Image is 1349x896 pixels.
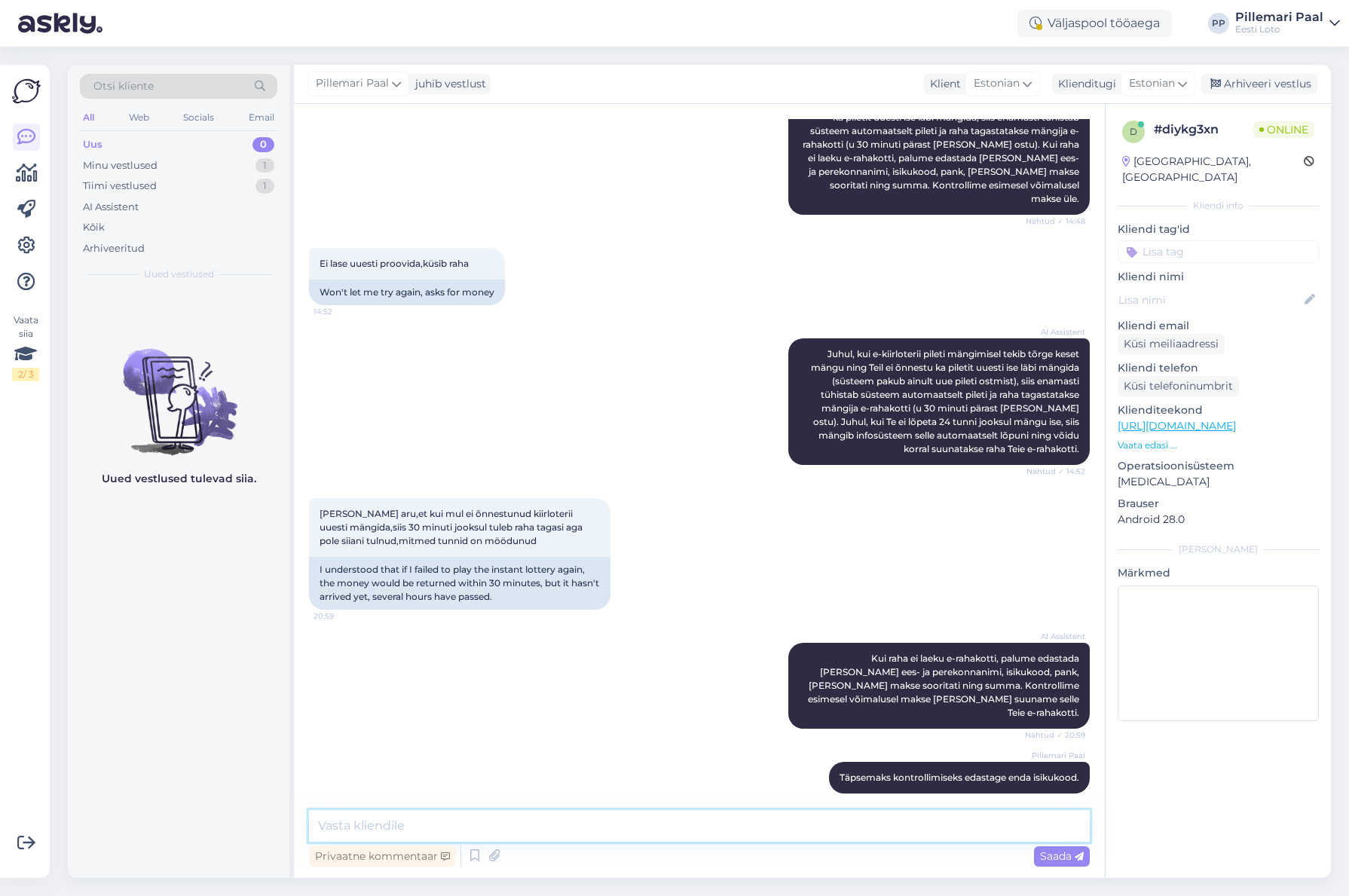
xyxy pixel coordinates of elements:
span: Kui raha ei laeku e-rahakotti, palume edastada [PERSON_NAME] ees- ja perekonnanimi, isikukood, pa... [808,653,1081,718]
div: I understood that if I failed to play the instant lottery again, the money would be returned with... [309,557,610,610]
span: [PERSON_NAME] aru,et kui mul ei õnnestunud kiirloterii uuesti mängida,siis 30 minuti jooksul tule... [320,508,585,546]
span: 20:59 [314,610,370,622]
span: Juhul, kui e-kiirloterii pileti mängimisel tekib tõrge keset mängu ning Teil ei õnnestu ka pileti... [811,348,1081,454]
span: Uued vestlused [144,268,214,281]
span: Saada [1040,849,1084,863]
span: Ei lase uuesti proovida,küsib raha [320,258,469,269]
p: Kliendi email [1118,318,1319,334]
span: Nähtud ✓ 14:48 [1026,216,1085,227]
span: Pillemari Paal [1029,750,1085,761]
div: Kliendi info [1118,199,1319,213]
div: Arhiveeritud [83,241,145,256]
span: Estonian [974,75,1020,92]
div: # diykg3xn [1154,121,1253,139]
span: Pillemari Paal [316,75,389,92]
div: All [80,108,97,127]
div: Väljaspool tööaega [1017,10,1172,37]
div: Klienditugi [1052,76,1116,92]
img: Askly Logo [12,77,41,106]
span: d [1130,126,1137,137]
span: Nähtud ✓ 14:52 [1026,466,1085,477]
a: Pillemari PaalEesti Loto [1235,11,1340,35]
div: Arhiveeri vestlus [1201,74,1317,94]
div: Socials [180,108,217,127]
div: Küsi meiliaadressi [1118,334,1225,354]
p: Operatsioonisüsteem [1118,458,1319,474]
p: Uued vestlused tulevad siia. [102,471,256,487]
p: Android 28.0 [1118,512,1319,528]
div: 0 [252,137,274,152]
div: Pillemari Paal [1235,11,1323,23]
span: Estonian [1129,75,1175,92]
div: Won't let me try again, asks for money [309,280,505,305]
a: [URL][DOMAIN_NAME] [1118,419,1236,433]
span: Nähtud ✓ 20:59 [1025,729,1085,741]
div: [PERSON_NAME] [1118,543,1319,556]
span: Otsi kliente [93,78,154,94]
input: Lisa nimi [1118,292,1302,308]
p: Kliendi nimi [1118,269,1319,285]
div: Vaata siia [12,313,39,381]
div: Eesti Loto [1235,23,1323,35]
div: 1 [255,179,274,194]
div: AI Assistent [83,200,139,215]
div: Email [246,108,277,127]
div: Tiimi vestlused [83,179,157,194]
div: Privaatne kommentaar [309,846,456,867]
div: Klient [924,76,961,92]
div: Web [126,108,152,127]
span: AI Assistent [1029,326,1085,338]
div: PP [1208,13,1229,34]
div: juhib vestlust [409,76,486,92]
span: Online [1253,121,1314,138]
span: 14:52 [314,306,370,317]
div: 1 [255,158,274,173]
p: Klienditeekond [1118,402,1319,418]
div: [GEOGRAPHIC_DATA], [GEOGRAPHIC_DATA] [1122,154,1304,185]
img: No chats [68,322,289,457]
p: [MEDICAL_DATA] [1118,474,1319,490]
div: Uus [83,137,102,152]
p: Kliendi telefon [1118,360,1319,376]
div: 2 / 3 [12,368,39,381]
p: Brauser [1118,496,1319,512]
div: Küsi telefoninumbrit [1118,376,1239,396]
div: Kõik [83,220,105,235]
span: AI Assistent [1029,631,1085,642]
p: Vaata edasi ... [1118,439,1319,452]
span: Täpsemaks kontrollimiseks edastage enda isikukood. [840,772,1079,783]
span: 21:01 [1029,794,1085,806]
p: Kliendi tag'id [1118,222,1319,237]
input: Lisa tag [1118,240,1319,263]
p: Märkmed [1118,565,1319,581]
div: Minu vestlused [83,158,158,173]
